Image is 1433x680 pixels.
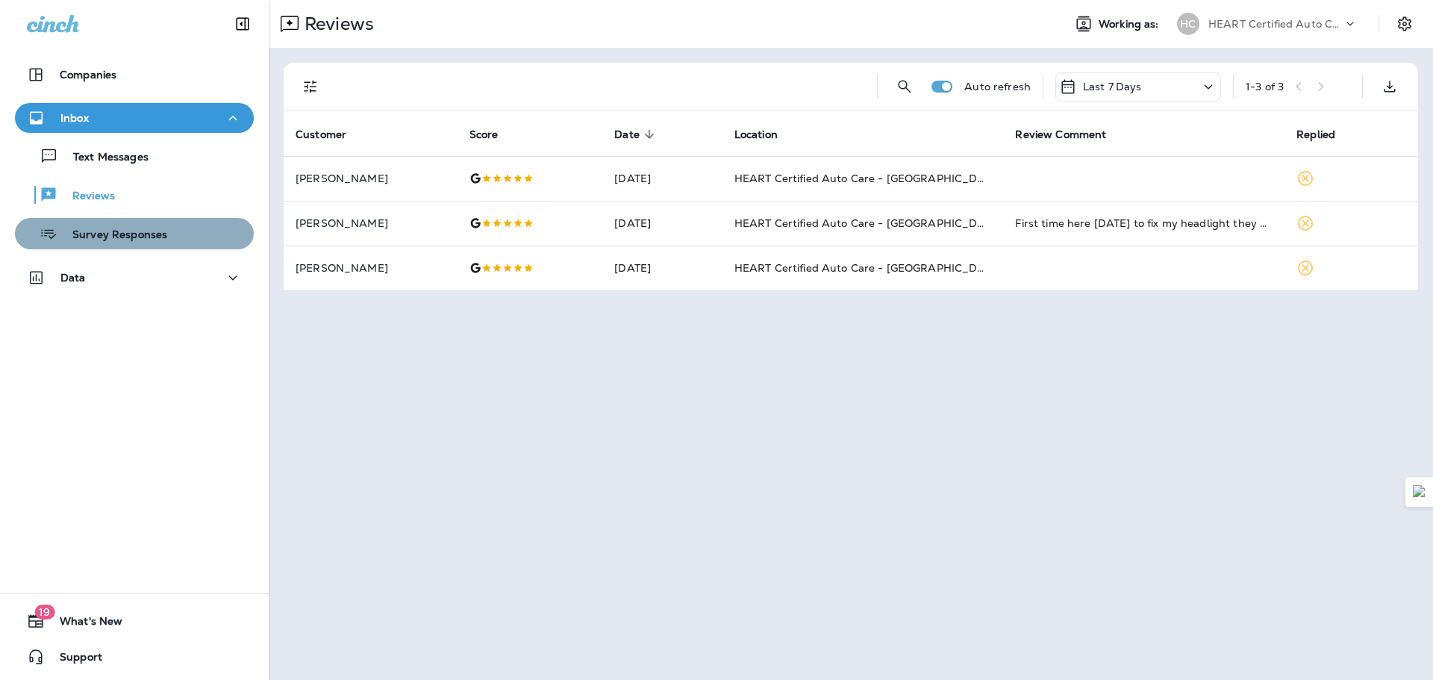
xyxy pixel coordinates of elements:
td: [DATE] [602,246,722,290]
span: Customer [296,128,366,141]
div: 1 - 3 of 3 [1246,81,1284,93]
button: Data [15,263,254,293]
button: Survey Responses [15,218,254,249]
td: [DATE] [602,156,722,201]
button: Export as CSV [1375,72,1405,102]
div: First time here today to fix my headlight they got me in and got me out super fast. Workers were ... [1015,216,1273,231]
button: Settings [1391,10,1418,37]
p: [PERSON_NAME] [296,172,446,184]
span: What's New [45,615,122,633]
div: HC [1177,13,1199,35]
p: Auto refresh [964,81,1031,93]
button: Inbox [15,103,254,133]
span: Working as: [1099,18,1162,31]
span: HEART Certified Auto Care - [GEOGRAPHIC_DATA] [734,261,1002,275]
button: Text Messages [15,140,254,172]
span: Review Comment [1015,128,1126,141]
button: Search Reviews [890,72,920,102]
button: Reviews [15,179,254,210]
p: HEART Certified Auto Care [1208,18,1343,30]
span: HEART Certified Auto Care - [GEOGRAPHIC_DATA] [734,172,1002,185]
button: 19What's New [15,606,254,636]
span: Review Comment [1015,128,1106,141]
button: Companies [15,60,254,90]
p: [PERSON_NAME] [296,262,446,274]
button: Filters [296,72,325,102]
span: Customer [296,128,346,141]
p: Reviews [57,190,115,204]
span: HEART Certified Auto Care - [GEOGRAPHIC_DATA] [734,216,1002,230]
span: Replied [1296,128,1335,141]
p: Survey Responses [57,228,167,243]
button: Support [15,642,254,672]
p: Data [60,272,86,284]
span: Location [734,128,797,141]
img: Detect Auto [1413,485,1426,499]
span: Date [614,128,659,141]
p: Text Messages [58,151,149,165]
button: Collapse Sidebar [222,9,263,39]
p: Inbox [60,112,89,124]
span: Replied [1296,128,1355,141]
p: Reviews [299,13,374,35]
p: [PERSON_NAME] [296,217,446,229]
span: Score [469,128,499,141]
span: Support [45,651,102,669]
p: Companies [60,69,116,81]
span: Location [734,128,778,141]
span: Score [469,128,518,141]
p: Last 7 Days [1083,81,1142,93]
span: 19 [34,605,54,620]
span: Date [614,128,640,141]
td: [DATE] [602,201,722,246]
